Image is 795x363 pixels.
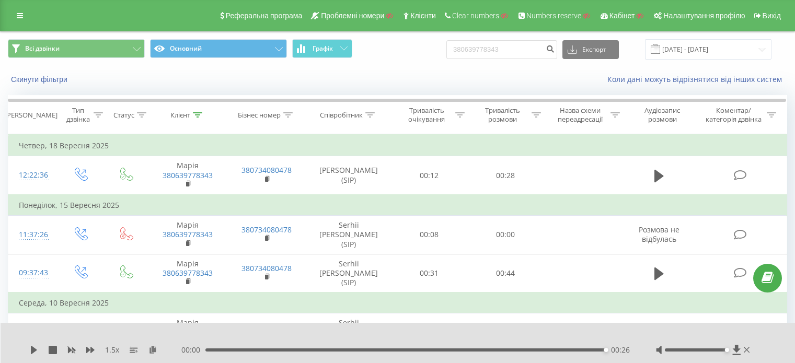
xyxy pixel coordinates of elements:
td: Марія [148,216,227,254]
div: [PERSON_NAME] [5,111,57,120]
button: Всі дзвінки [8,39,145,58]
button: Скинути фільтри [8,75,73,84]
div: Бізнес номер [238,111,281,120]
div: Accessibility label [604,348,608,352]
td: Serhii [PERSON_NAME] (SIP) [306,216,391,254]
td: Марія [148,156,227,195]
span: Всі дзвінки [25,44,60,53]
div: 12:22:36 [19,165,47,185]
a: 380734080478 [241,225,292,235]
div: Тривалість очікування [401,106,453,124]
a: 380734080478 [241,263,292,273]
span: Кабінет [609,11,635,20]
div: Accessibility label [724,348,729,352]
td: 00:44 [467,254,543,292]
td: 00:28 [467,156,543,195]
a: 380734080478 [241,165,292,175]
span: Розмова не відбулась [639,225,679,244]
div: Тривалість розмови [477,106,529,124]
span: Налаштування профілю [663,11,745,20]
div: Статус [113,111,134,120]
div: Тип дзвінка [66,106,90,124]
div: 09:37:43 [19,263,47,283]
td: 00:08 [391,216,467,254]
span: Графік [313,45,333,52]
a: 380639778343 [163,170,213,180]
td: 00:00 [467,216,543,254]
td: Середа, 10 Вересня 2025 [8,292,787,313]
div: Коментар/категорія дзвінка [703,106,764,124]
div: Співробітник [320,111,363,120]
span: 00:00 [181,345,205,355]
div: Клієнт [170,111,190,120]
td: 00:26 [467,313,543,352]
span: Вихід [763,11,781,20]
div: 11:37:26 [19,225,47,245]
td: Понеділок, 15 Вересня 2025 [8,195,787,216]
td: 00:31 [391,254,467,292]
span: Проблемні номери [321,11,384,20]
td: Марія [148,254,227,292]
td: Четвер, 18 Вересня 2025 [8,135,787,156]
a: 380639778343 [163,268,213,278]
td: Serhii [PERSON_NAME] (SIP) [306,254,391,292]
span: Numbers reserve [526,11,581,20]
td: 00:08 [391,313,467,352]
span: Clear numbers [452,11,499,20]
td: Serhii [PERSON_NAME] (SIP) [306,313,391,352]
button: Графік [292,39,352,58]
button: Основний [150,39,287,58]
span: Клієнти [410,11,436,20]
span: Реферальна програма [226,11,303,20]
td: [PERSON_NAME] (SIP) [306,156,391,195]
div: Аудіозапис розмови [632,106,693,124]
td: 00:12 [391,156,467,195]
div: Назва схеми переадресації [553,106,608,124]
td: Марія [148,313,227,352]
button: Експорт [562,40,619,59]
a: Коли дані можуть відрізнятися вiд інших систем [607,74,787,84]
a: 380639778343 [163,229,213,239]
span: 00:26 [611,345,630,355]
input: Пошук за номером [446,40,557,59]
span: 1.5 x [105,345,119,355]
